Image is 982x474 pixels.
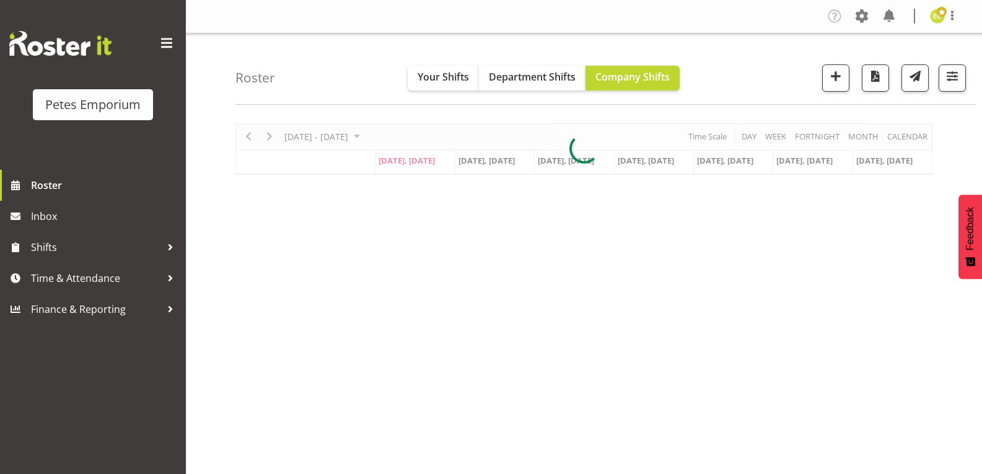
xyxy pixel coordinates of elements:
[901,64,929,92] button: Send a list of all shifts for the selected filtered period to all rostered employees.
[822,64,849,92] button: Add a new shift
[930,9,945,24] img: emma-croft7499.jpg
[9,31,112,56] img: Rosterit website logo
[31,207,180,226] span: Inbox
[965,207,976,250] span: Feedback
[939,64,966,92] button: Filter Shifts
[862,64,889,92] button: Download a PDF of the roster according to the set date range.
[45,95,141,114] div: Petes Emporium
[31,269,161,287] span: Time & Attendance
[489,70,576,84] span: Department Shifts
[958,195,982,279] button: Feedback - Show survey
[408,66,479,90] button: Your Shifts
[31,300,161,318] span: Finance & Reporting
[31,238,161,257] span: Shifts
[235,71,275,85] h4: Roster
[585,66,680,90] button: Company Shifts
[479,66,585,90] button: Department Shifts
[418,70,469,84] span: Your Shifts
[595,70,670,84] span: Company Shifts
[31,176,180,195] span: Roster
